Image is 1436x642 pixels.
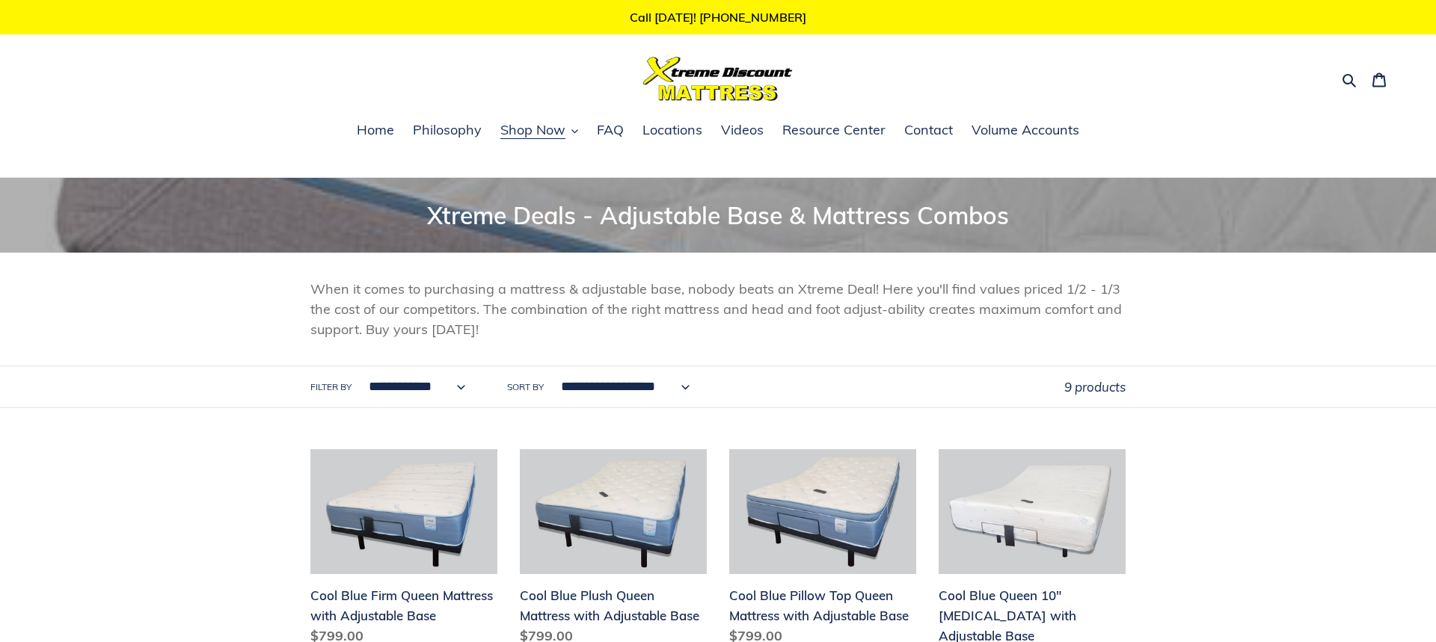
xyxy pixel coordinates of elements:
[589,120,631,142] a: FAQ
[310,279,1126,339] p: When it comes to purchasing a mattress & adjustable base, nobody beats an Xtreme Deal! Here you'l...
[964,120,1087,142] a: Volume Accounts
[897,120,960,142] a: Contact
[357,121,394,139] span: Home
[427,200,1009,230] span: Xtreme Deals - Adjustable Base & Mattress Combos
[714,120,771,142] a: Videos
[405,120,489,142] a: Philosophy
[310,380,352,394] label: Filter by
[413,121,482,139] span: Philosophy
[635,120,710,142] a: Locations
[349,120,402,142] a: Home
[507,380,544,394] label: Sort by
[782,121,886,139] span: Resource Center
[775,120,893,142] a: Resource Center
[904,121,953,139] span: Contact
[643,57,793,101] img: Xtreme Discount Mattress
[500,121,565,139] span: Shop Now
[597,121,624,139] span: FAQ
[721,121,764,139] span: Videos
[493,120,586,142] button: Shop Now
[642,121,702,139] span: Locations
[1064,379,1126,395] span: 9 products
[972,121,1079,139] span: Volume Accounts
